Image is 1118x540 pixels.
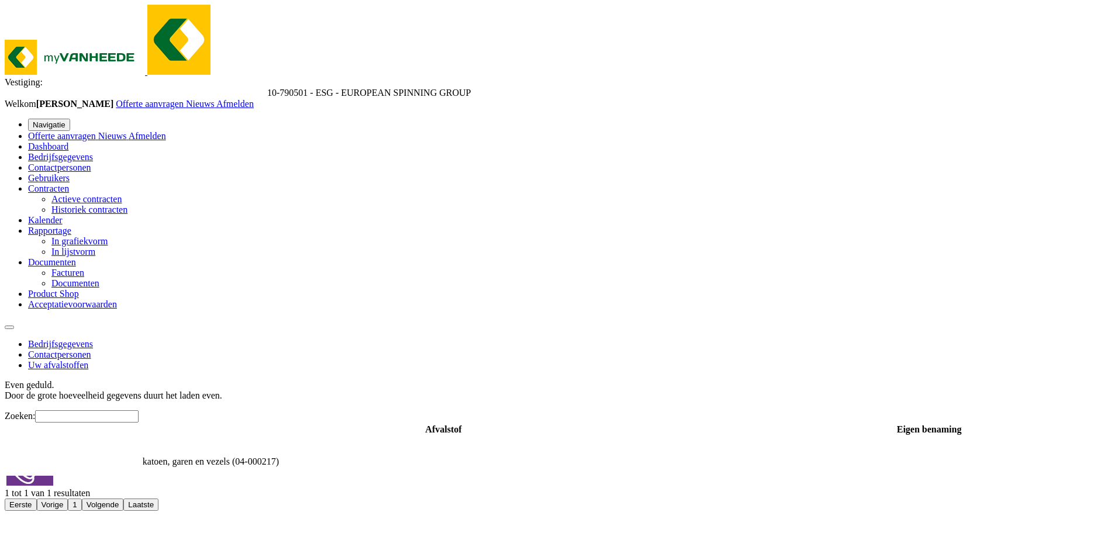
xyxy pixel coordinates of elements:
a: Bedrijfsgegevens [28,339,93,349]
span: Offerte aanvragen [116,99,184,109]
strong: [PERSON_NAME] [36,99,113,109]
span: Nieuws [98,131,127,141]
a: Kalender [28,215,63,225]
button: Navigatie [28,119,70,131]
a: Documenten [51,278,99,288]
span: Afvalstof [425,424,461,434]
span: Navigatie [33,120,65,129]
nav: pagination [5,499,1113,511]
span: Welkom [5,99,116,109]
label: Zoeken: [5,411,35,421]
button: 1 [68,499,81,511]
span: Eigen benaming [897,424,962,434]
button: First [5,499,37,511]
button: Next [82,499,124,511]
a: In grafiekvorm [51,236,108,246]
a: Historiek contracten [51,205,127,214]
div: 1 tot 1 van 1 resultaten [5,488,1113,499]
a: Offerte aanvragen [116,99,186,109]
img: myVanheede [5,40,145,75]
span: Offerte aanvragen [28,131,96,141]
a: Actieve contracten [51,194,122,204]
a: Gebruikers [28,173,70,183]
a: Afmelden [216,99,254,109]
a: Acceptatievoorwaarden [28,299,117,309]
a: Uw afvalstoffen [28,360,88,370]
a: Facturen [51,268,84,278]
a: Product Shop [28,289,79,299]
a: Contracten [28,184,69,193]
p: Even geduld. Door de grote hoeveelheid gegevens duurt het laden even. [5,380,1113,401]
a: Contactpersonen [28,162,91,172]
img: myVanheede [147,5,211,75]
span: 10-790501 - ESG - EUROPEAN SPINNING GROUP [267,88,471,98]
span: Vestiging: [5,77,43,87]
a: Afmelden [129,131,166,141]
a: Rapportage [28,226,71,236]
a: Offerte aanvragen [28,131,98,141]
a: Nieuws [186,99,216,109]
button: Last [123,499,158,511]
td: katoen, garen en vezels (04-000217) [142,437,745,487]
button: Previous [37,499,68,511]
a: Bedrijfsgegevens [28,152,93,162]
a: Nieuws [98,131,129,141]
a: Dashboard [28,141,68,151]
a: In lijstvorm [51,247,95,257]
span: Nieuws [186,99,215,109]
a: Contactpersonen [28,349,91,359]
a: Documenten [28,257,76,267]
